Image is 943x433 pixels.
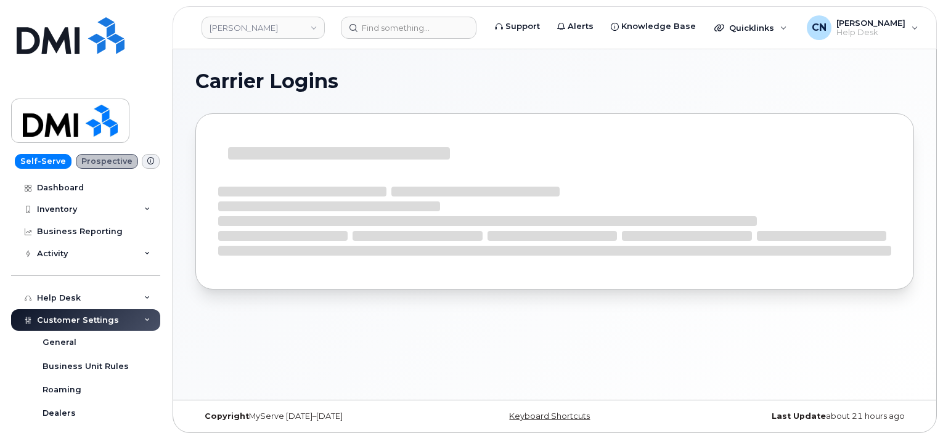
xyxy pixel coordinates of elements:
span: Carrier Logins [195,72,338,91]
div: about 21 hours ago [674,411,914,421]
strong: Last Update [772,411,826,421]
strong: Copyright [205,411,249,421]
a: Keyboard Shortcuts [509,411,590,421]
div: MyServe [DATE]–[DATE] [195,411,435,421]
